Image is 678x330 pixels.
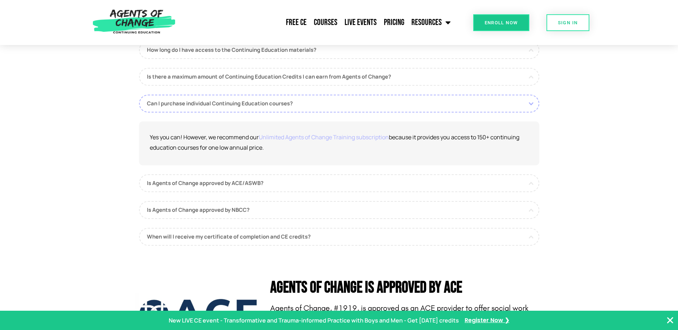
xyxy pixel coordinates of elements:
a: When will I receive my certificate of completion and CE credits? [139,228,539,246]
a: Unlimited Agents of Change Training subscription [259,133,389,141]
nav: Menu [179,14,454,31]
h4: Agents of Change is Approved by ACE [270,280,543,296]
a: Resources [408,14,454,31]
a: Live Events [341,14,380,31]
p: New LIVE CE event - Transformative and Trauma-informed Practice with Boys and Men - Get [DATE] cr... [169,315,459,326]
a: How long do I have access to the Continuing Education materials? [139,41,539,59]
a: Is Agents of Change approved by NBCC? [139,201,539,219]
a: Courses [310,14,341,31]
a: Pricing [380,14,408,31]
button: Close Banner [666,316,674,325]
span: SIGN IN [558,20,578,25]
a: Register Now ❯ [465,315,509,326]
a: Is there a maximum amount of Continuing Education Credits I can earn from Agents of Change? [139,68,539,86]
a: Can I purchase individual Continuing Education courses? [139,95,539,112]
p: Yes you can! However, we recommend our because it provides you access to 150+ continuing educatio... [150,132,529,153]
a: Free CE [282,14,310,31]
a: Is Agents of Change approved by ACE/ASWB? [139,174,539,192]
a: Enroll Now [473,14,529,31]
a: SIGN IN [546,14,589,31]
span: Enroll Now [485,20,518,25]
